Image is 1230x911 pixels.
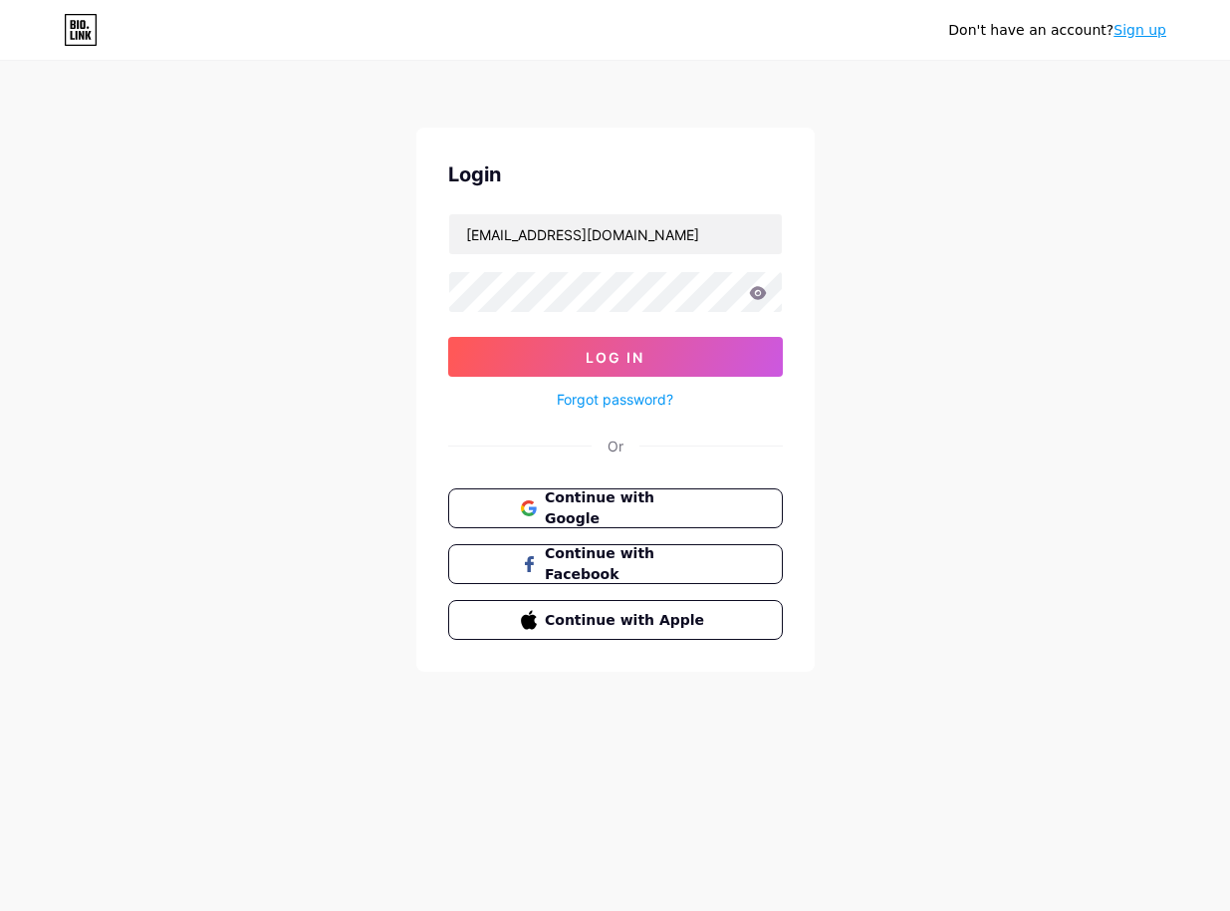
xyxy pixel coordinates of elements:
[448,600,783,640] button: Continue with Apple
[448,337,783,377] button: Log In
[586,349,644,366] span: Log In
[1113,22,1166,38] a: Sign up
[545,610,709,631] span: Continue with Apple
[448,544,783,584] button: Continue with Facebook
[948,20,1166,41] div: Don't have an account?
[448,488,783,528] button: Continue with Google
[608,436,623,456] div: Or
[449,214,782,254] input: Username
[545,487,709,529] span: Continue with Google
[557,389,673,410] a: Forgot password?
[545,543,709,585] span: Continue with Facebook
[448,159,783,189] div: Login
